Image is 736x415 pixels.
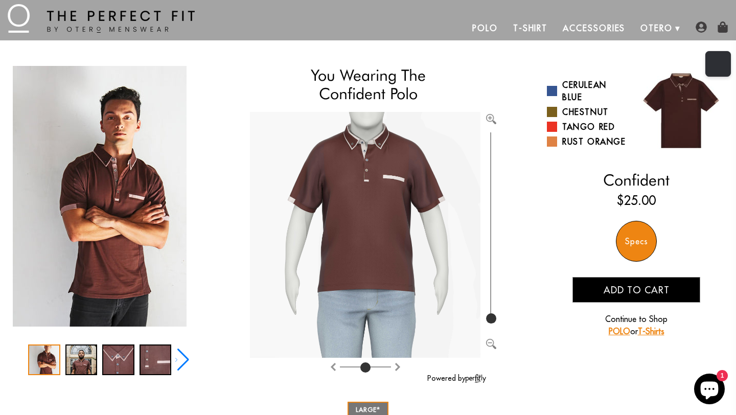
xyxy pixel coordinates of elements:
div: Next slide [175,349,189,371]
ins: $25.00 [617,191,656,210]
img: Brand%2fOtero%2f10003-v2-R%2f56%2f7-L%2fAv%2f29e03969-7dea-11ea-9f6a-0e35f21fd8c2%2fChestnut%2f1%... [250,112,480,357]
div: 4 / 5 [140,344,172,375]
button: Add to cart [572,277,700,303]
img: Zoom out [486,339,496,349]
a: Polo [465,16,505,40]
button: Zoom in [486,112,496,122]
a: Tango Red [547,121,629,133]
img: Rotate clockwise [329,363,337,371]
a: T-Shirts [638,326,664,336]
a: Rust Orange [547,135,629,148]
div: 2 / 5 [65,344,98,375]
a: T-Shirt [505,16,555,40]
div: 3 / 5 [102,344,134,375]
a: POLO [609,326,630,336]
a: Otero [633,16,680,40]
h2: Confident [547,171,726,189]
a: Powered by [427,374,486,383]
a: Accessories [555,16,633,40]
img: shopping-bag-icon.png [717,21,728,33]
img: Rotate counter clockwise [394,363,402,371]
div: 1 / 5 [28,344,60,375]
button: Rotate counter clockwise [394,360,402,373]
img: user-account-icon.png [696,21,707,33]
h1: You Wearing The Confident Polo [250,66,486,103]
a: Cerulean Blue [547,79,629,103]
img: 028.jpg [636,66,726,155]
button: Rotate clockwise [329,360,337,373]
img: perfitly-logo_73ae6c82-e2e3-4a36-81b1-9e913f6ac5a1.png [466,374,486,383]
span: Add to cart [604,284,670,296]
p: Continue to Shop or [572,313,700,337]
button: Zoom out [486,337,496,348]
inbox-online-store-chat: Shopify online store chat [691,374,728,407]
img: Zoom in [486,114,496,124]
div: Specs [616,221,657,262]
img: The Perfect Fit - by Otero Menswear - Logo [8,4,195,33]
span: LARGE [356,406,380,413]
img: IMG_1990_copy_1024x1024_2x_b66dcfa2-0627-4e7b-a228-9edf4cc9e4c8_340x.jpg [13,66,187,327]
div: 1 / 5 [10,66,189,327]
a: Chestnut [547,106,629,118]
